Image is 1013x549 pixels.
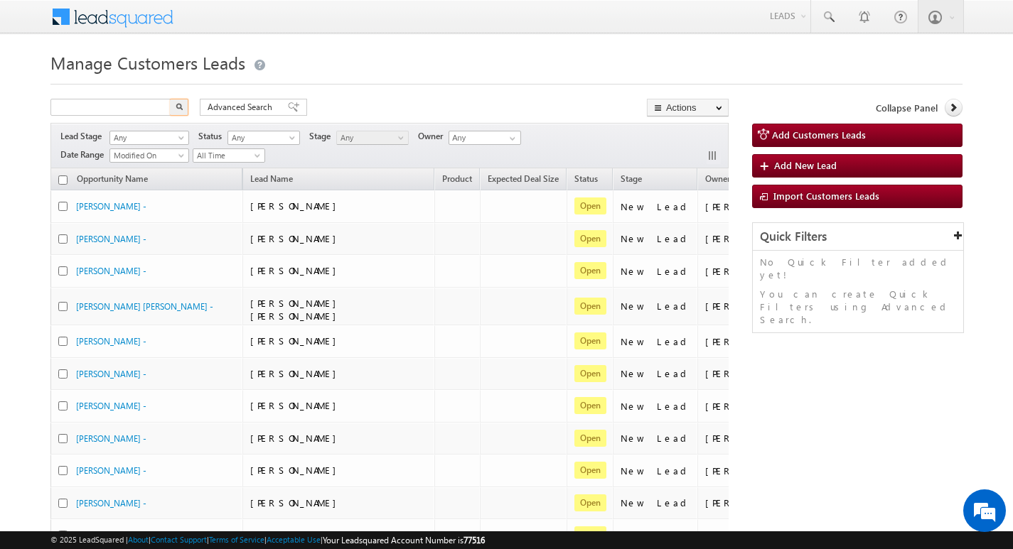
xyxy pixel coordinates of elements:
[621,496,692,509] div: New Lead
[76,266,146,276] a: [PERSON_NAME] -
[208,101,277,114] span: Advanced Search
[574,197,606,214] span: Open
[621,300,692,312] div: New Lead
[267,535,321,544] a: Acceptable Use
[481,171,566,190] a: Expected Deal Size
[773,190,879,202] span: Import Customers Leads
[151,535,207,544] a: Contact Support
[250,264,343,276] span: [PERSON_NAME]
[336,131,409,145] a: Any
[250,528,343,540] span: [PERSON_NAME]
[705,173,730,184] span: Owner
[574,494,606,511] span: Open
[418,130,449,143] span: Owner
[567,171,605,190] a: Status
[705,232,847,245] div: [PERSON_NAME] [PERSON_NAME]
[705,432,847,445] div: [PERSON_NAME] [PERSON_NAME]
[76,433,146,444] a: [PERSON_NAME] -
[502,131,520,146] a: Show All Items
[76,201,146,212] a: [PERSON_NAME] -
[110,149,184,162] span: Modified On
[705,367,847,380] div: [PERSON_NAME] [PERSON_NAME]
[77,173,148,184] span: Opportunity Name
[574,526,606,543] span: Open
[760,288,956,326] p: You can create Quick Filters using Advanced Search.
[228,131,296,144] span: Any
[705,529,847,542] div: [PERSON_NAME] [PERSON_NAME]
[193,149,261,162] span: All Time
[76,369,146,379] a: [PERSON_NAME] -
[109,148,189,163] a: Modified On
[647,99,729,116] button: Actions
[705,400,847,413] div: [PERSON_NAME] [PERSON_NAME]
[705,464,847,477] div: [PERSON_NAME] [PERSON_NAME]
[621,200,692,213] div: New Lead
[250,367,343,379] span: [PERSON_NAME]
[58,175,68,185] input: Check all records
[76,530,146,540] a: [PERSON_NAME] -
[574,230,606,247] span: Open
[774,159,837,171] span: Add New Lead
[449,131,521,145] input: Type to Search
[574,298,606,315] span: Open
[76,498,146,509] a: [PERSON_NAME] -
[193,148,265,163] a: All Time
[613,171,649,190] a: Stage
[621,173,642,184] span: Stage
[76,336,146,347] a: [PERSON_NAME] -
[209,535,264,544] a: Terms of Service
[250,496,343,509] span: [PERSON_NAME]
[621,367,692,380] div: New Lead
[621,432,692,445] div: New Lead
[574,462,606,479] span: Open
[574,430,606,447] span: Open
[250,200,343,212] span: [PERSON_NAME]
[60,148,109,161] span: Date Range
[250,297,343,322] span: [PERSON_NAME] [PERSON_NAME]
[574,332,606,349] span: Open
[574,397,606,414] span: Open
[198,130,227,143] span: Status
[621,529,692,542] div: New Lead
[442,173,472,184] span: Product
[621,232,692,245] div: New Lead
[705,265,847,278] div: [PERSON_NAME] [PERSON_NAME]
[309,130,336,143] span: Stage
[50,51,245,74] span: Manage Customers Leads
[50,533,485,547] span: © 2025 LeadSquared | | | | |
[574,262,606,279] span: Open
[60,130,107,143] span: Lead Stage
[463,535,485,545] span: 77516
[876,102,938,114] span: Collapse Panel
[76,234,146,244] a: [PERSON_NAME] -
[227,131,300,145] a: Any
[621,400,692,413] div: New Lead
[574,365,606,382] span: Open
[250,335,343,347] span: [PERSON_NAME]
[128,535,149,544] a: About
[621,335,692,348] div: New Lead
[110,131,184,144] span: Any
[488,173,559,184] span: Expected Deal Size
[76,465,146,476] a: [PERSON_NAME] -
[337,131,404,144] span: Any
[76,401,146,411] a: [PERSON_NAME] -
[76,301,213,312] a: [PERSON_NAME] [PERSON_NAME] -
[176,103,183,110] img: Search
[705,335,847,348] div: [PERSON_NAME] [PERSON_NAME]
[250,399,343,411] span: [PERSON_NAME]
[705,200,847,213] div: [PERSON_NAME]
[243,171,300,190] span: Lead Name
[250,464,343,476] span: [PERSON_NAME]
[250,432,343,444] span: [PERSON_NAME]
[705,300,847,312] div: [PERSON_NAME] [PERSON_NAME]
[621,265,692,278] div: New Lead
[753,223,963,251] div: Quick Filters
[70,171,155,190] a: Opportunity Name
[109,131,189,145] a: Any
[250,232,343,244] span: [PERSON_NAME]
[705,496,847,509] div: [PERSON_NAME] [PERSON_NAME]
[323,535,485,545] span: Your Leadsquared Account Number is
[621,464,692,477] div: New Lead
[772,129,866,141] span: Add Customers Leads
